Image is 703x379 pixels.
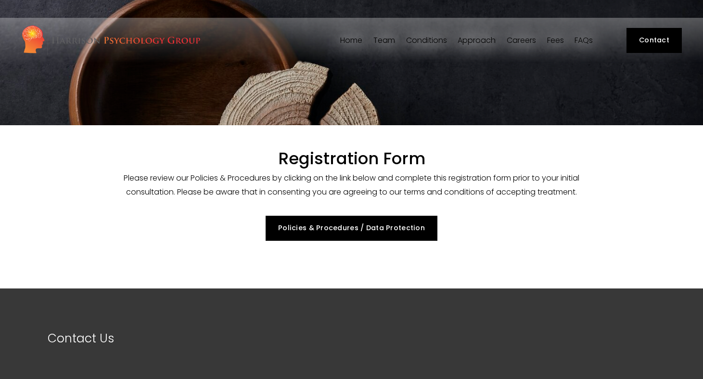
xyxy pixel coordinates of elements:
[406,36,447,45] a: folder dropdown
[104,148,600,169] h1: Registration Form
[406,37,447,44] span: Conditions
[575,36,593,45] a: FAQs
[373,36,395,45] a: folder dropdown
[458,36,496,45] a: folder dropdown
[458,37,496,44] span: Approach
[507,36,536,45] a: Careers
[21,25,201,56] img: Harrison Psychology Group
[340,36,362,45] a: Home
[373,37,395,44] span: Team
[104,171,600,199] p: Please review our Policies & Procedures by clicking on the link below and complete this registrat...
[626,28,682,53] a: Contact
[266,216,437,241] a: Policies & Procedures / Data Protection
[48,328,344,350] p: Contact Us
[547,36,564,45] a: Fees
